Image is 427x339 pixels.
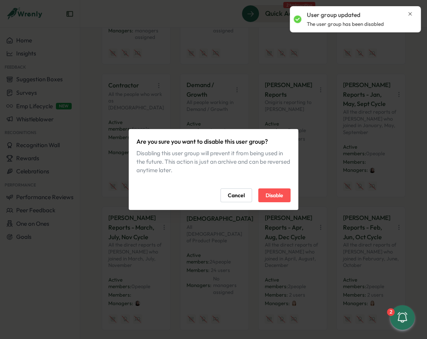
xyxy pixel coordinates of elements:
[136,137,291,146] p: Are you sure you want to disable this user group?
[307,11,360,19] p: User group updated
[266,189,283,202] span: Disable
[258,188,291,202] button: Disable
[407,11,413,17] button: Close notification
[136,149,291,175] div: Disabling this user group will prevent it from being used in the future. This action is just an a...
[387,308,395,316] div: 2
[307,21,384,28] p: The user group has been disabled
[228,189,245,202] span: Cancel
[220,188,252,202] button: Cancel
[390,305,415,330] button: 2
